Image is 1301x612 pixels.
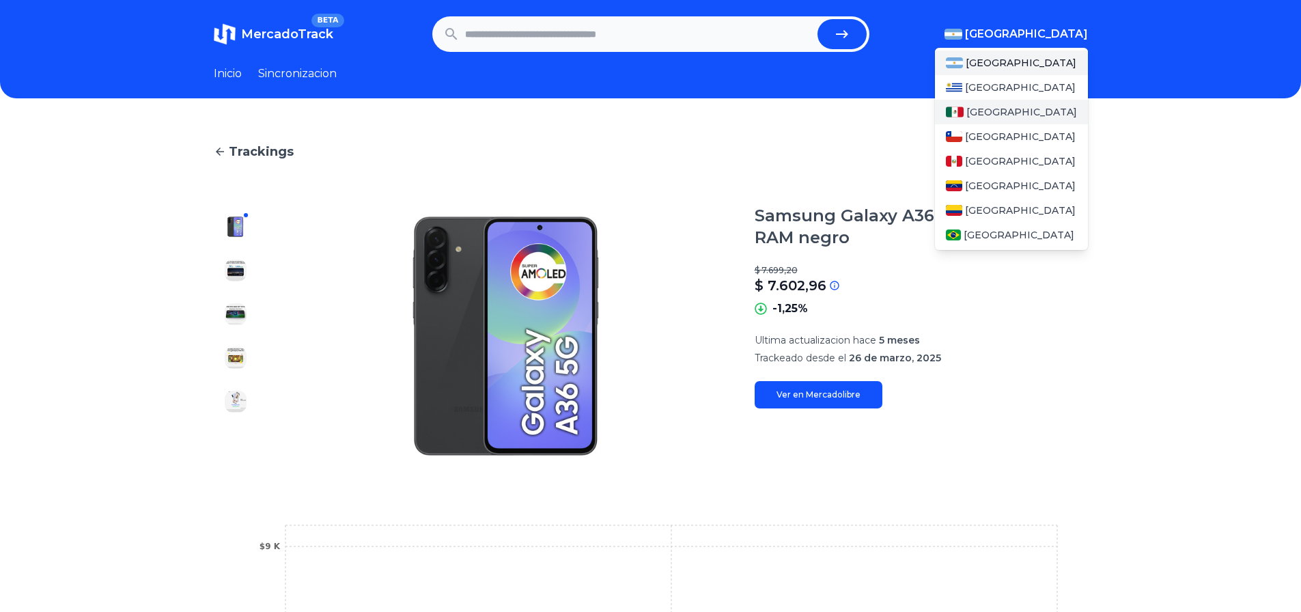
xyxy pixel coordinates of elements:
[225,391,247,413] img: Samsung Galaxy A36 5g 128 GB 6 GB RAM negro
[214,66,242,82] a: Inicio
[935,124,1088,149] a: Chile[GEOGRAPHIC_DATA]
[935,223,1088,247] a: Brasil[GEOGRAPHIC_DATA]
[849,352,941,364] span: 26 de marzo, 2025
[755,265,1088,276] p: $ 7.699,20
[965,179,1076,193] span: [GEOGRAPHIC_DATA]
[311,14,344,27] span: BETA
[964,228,1074,242] span: [GEOGRAPHIC_DATA]
[755,276,826,295] p: $ 7.602,96
[946,107,964,117] img: Mexico
[965,26,1088,42] span: [GEOGRAPHIC_DATA]
[258,66,337,82] a: Sincronizacion
[225,216,247,238] img: Samsung Galaxy A36 5g 128 GB 6 GB RAM negro
[946,156,962,167] img: Peru
[946,131,962,142] img: Chile
[229,142,294,161] span: Trackings
[946,57,964,68] img: Argentina
[241,27,333,42] span: MercadoTrack
[935,173,1088,198] a: Venezuela[GEOGRAPHIC_DATA]
[965,130,1076,143] span: [GEOGRAPHIC_DATA]
[935,75,1088,100] a: Uruguay[GEOGRAPHIC_DATA]
[965,154,1076,168] span: [GEOGRAPHIC_DATA]
[285,205,727,467] img: Samsung Galaxy A36 5g 128 GB 6 GB RAM negro
[946,229,962,240] img: Brasil
[966,56,1076,70] span: [GEOGRAPHIC_DATA]
[945,26,1088,42] button: [GEOGRAPHIC_DATA]
[946,205,962,216] img: Colombia
[214,23,333,45] a: MercadoTrackBETA
[755,334,876,346] span: Ultima actualizacion hace
[225,260,247,281] img: Samsung Galaxy A36 5g 128 GB 6 GB RAM negro
[259,542,280,551] tspan: $9 K
[225,347,247,369] img: Samsung Galaxy A36 5g 128 GB 6 GB RAM negro
[946,180,962,191] img: Venezuela
[755,381,882,408] a: Ver en Mercadolibre
[214,142,1088,161] a: Trackings
[945,29,962,40] img: Argentina
[935,100,1088,124] a: Mexico[GEOGRAPHIC_DATA]
[772,301,808,317] p: -1,25%
[946,82,962,93] img: Uruguay
[755,205,1088,249] h1: Samsung Galaxy A36 5g 128 GB 6 GB RAM negro
[225,434,247,456] img: Samsung Galaxy A36 5g 128 GB 6 GB RAM negro
[935,149,1088,173] a: Peru[GEOGRAPHIC_DATA]
[214,23,236,45] img: MercadoTrack
[966,105,1077,119] span: [GEOGRAPHIC_DATA]
[755,352,846,364] span: Trackeado desde el
[879,334,920,346] span: 5 meses
[965,81,1076,94] span: [GEOGRAPHIC_DATA]
[935,198,1088,223] a: Colombia[GEOGRAPHIC_DATA]
[965,204,1076,217] span: [GEOGRAPHIC_DATA]
[225,303,247,325] img: Samsung Galaxy A36 5g 128 GB 6 GB RAM negro
[935,51,1088,75] a: Argentina[GEOGRAPHIC_DATA]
